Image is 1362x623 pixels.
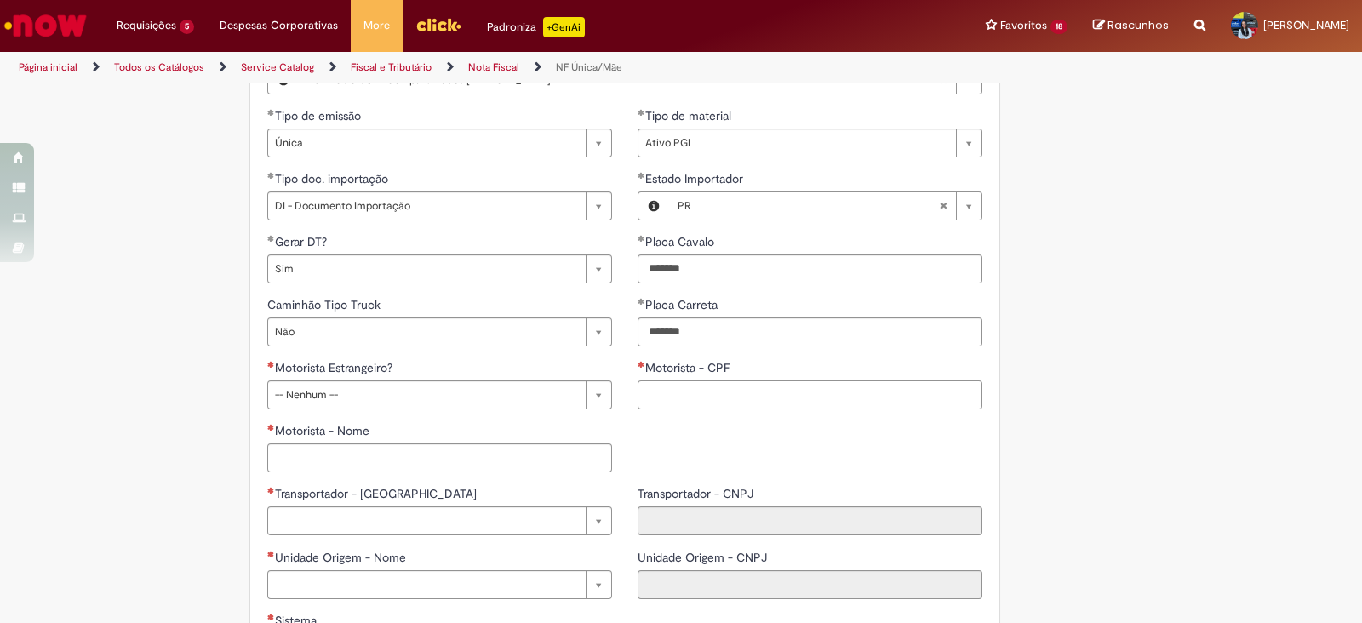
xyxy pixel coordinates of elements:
[180,20,194,34] span: 5
[117,17,176,34] span: Requisições
[638,317,982,346] input: Placa Carreta
[645,297,721,312] span: Placa Carreta
[468,60,519,74] a: Nota Fiscal
[1107,17,1169,33] span: Rascunhos
[645,129,947,157] span: Ativo PGI
[487,17,585,37] div: Padroniza
[645,360,733,375] span: Motorista - CPF
[275,550,409,565] span: Necessários - Unidade Origem - Nome
[275,360,396,375] span: Motorista Estrangeiro?
[638,550,770,565] span: Somente leitura - Unidade Origem - CNPJ
[267,506,612,535] a: Limpar campo Transportador - Nome
[638,172,645,179] span: Obrigatório Preenchido
[1093,18,1169,34] a: Rascunhos
[638,570,982,599] input: Unidade Origem - CNPJ
[114,60,204,74] a: Todos os Catálogos
[638,485,757,502] label: Somente leitura - Transportador - CNPJ
[267,614,275,620] span: Necessários
[1050,20,1067,34] span: 18
[241,60,314,74] a: Service Catalog
[267,109,275,116] span: Obrigatório Preenchido
[267,443,612,472] input: Motorista - Nome
[275,129,577,157] span: Única
[267,551,275,557] span: Necessários
[275,192,577,220] span: DI - Documento Importação
[267,487,275,494] span: Necessários
[1000,17,1047,34] span: Favoritos
[351,60,432,74] a: Fiscal e Tributário
[267,361,275,368] span: Necessários
[363,17,390,34] span: More
[645,171,747,186] span: Necessários - Estado Importador
[645,234,718,249] span: Placa Cavalo
[267,424,275,431] span: Necessários
[275,234,330,249] span: Gerar DT?
[267,235,275,242] span: Obrigatório Preenchido
[275,318,577,346] span: Não
[678,192,939,220] span: PR
[275,171,392,186] span: Tipo doc. importação
[669,192,981,220] a: PRLimpar campo Estado Importador
[267,172,275,179] span: Obrigatório Preenchido
[638,235,645,242] span: Obrigatório Preenchido
[638,109,645,116] span: Obrigatório Preenchido
[638,298,645,305] span: Obrigatório Preenchido
[638,361,645,368] span: Necessários
[638,380,982,409] input: Motorista - CPF
[1263,18,1349,32] span: [PERSON_NAME]
[275,255,577,283] span: Sim
[638,506,982,535] input: Transportador - CNPJ
[543,17,585,37] p: +GenAi
[638,254,982,283] input: Placa Cavalo
[275,108,364,123] span: Tipo de emissão
[930,192,956,220] abbr: Limpar campo Estado Importador
[638,192,669,220] button: Estado Importador, Visualizar este registro PR
[267,297,384,312] span: Caminhão Tipo Truck
[19,60,77,74] a: Página inicial
[220,17,338,34] span: Despesas Corporativas
[2,9,89,43] img: ServiceNow
[13,52,896,83] ul: Trilhas de página
[275,423,373,438] span: Motorista - Nome
[556,60,622,74] a: NF Única/Mãe
[267,570,612,599] a: Limpar campo Unidade Origem - Nome
[645,108,735,123] span: Tipo de material
[415,12,461,37] img: click_logo_yellow_360x200.png
[275,381,577,409] span: -- Nenhum --
[275,486,480,501] span: Transportador - Nome
[638,486,757,501] span: Somente leitura - Transportador - CNPJ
